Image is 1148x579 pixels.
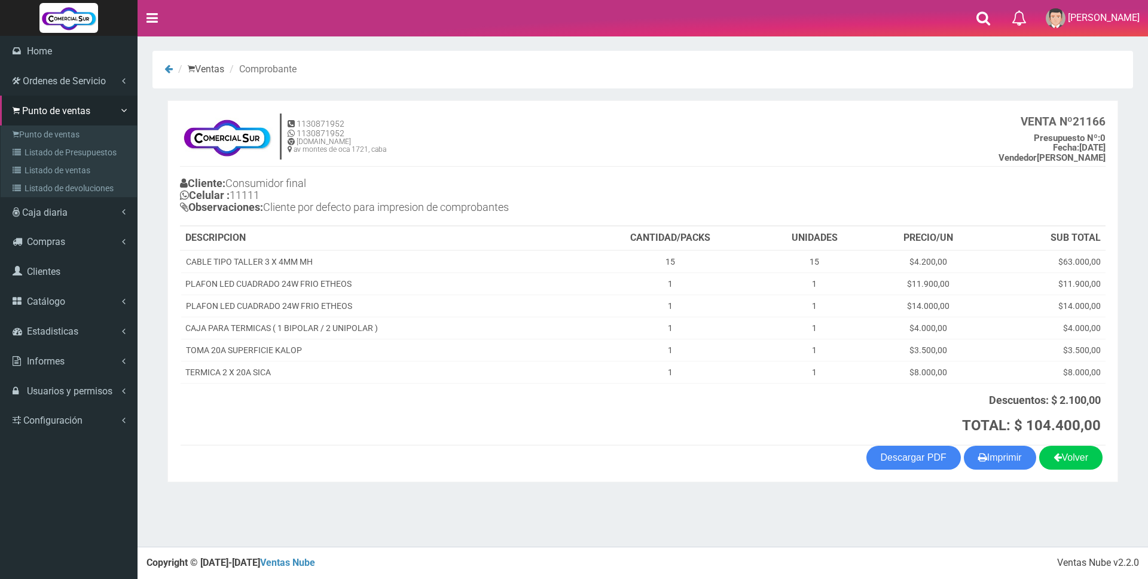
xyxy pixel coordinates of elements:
[869,272,987,295] td: $11.900,00
[869,317,987,339] td: $4.000,00
[581,339,759,361] td: 1
[1021,115,1106,128] b: 21166
[1039,446,1103,470] a: Volver
[581,317,759,339] td: 1
[260,557,315,568] a: Ventas Nube
[146,557,315,568] strong: Copyright © [DATE]-[DATE]
[288,138,386,154] h6: [DOMAIN_NAME] av montes de oca 1721, caba
[4,143,137,161] a: Listado de Presupuestos
[987,317,1106,339] td: $4.000,00
[175,63,224,76] li: Ventas
[27,296,65,307] span: Catálogo
[23,415,83,426] span: Configuración
[288,120,386,138] h5: 1130871952 1130871952
[869,226,987,250] th: PRECIO/UN
[4,179,137,197] a: Listado de devoluciones
[180,174,643,219] h4: Consumidor final 11111 Cliente por defecto para impresion de comprobantes
[1053,142,1079,153] strong: Fecha:
[181,272,581,295] td: PLAFON LED CUADRADO 24W FRIO ETHEOS
[869,361,987,383] td: $8.000,00
[759,295,869,317] td: 1
[759,272,869,295] td: 1
[759,226,869,250] th: UNIDADES
[181,317,581,339] td: CAJA PARA TERMICAS ( 1 BIPOLAR / 2 UNIPOLAR )
[581,361,759,383] td: 1
[27,45,52,57] span: Home
[987,361,1106,383] td: $8.000,00
[1046,8,1065,28] img: User Image
[180,189,230,201] b: Celular :
[1034,133,1106,143] b: 0
[989,394,1101,406] strong: Descuentos: $ 2.100,00
[866,446,961,470] a: Descargar PDF
[869,295,987,317] td: $14.000,00
[180,201,263,213] b: Observaciones:
[869,250,987,273] td: $4.200,00
[180,113,274,161] img: f695dc5f3a855ddc19300c990e0c55a2.jpg
[27,385,112,397] span: Usuarios y permisos
[759,317,869,339] td: 1
[999,152,1037,163] strong: Vendedor
[22,105,90,117] span: Punto de ventas
[227,63,297,76] li: Comprobante
[27,326,78,337] span: Estadisticas
[181,339,581,361] td: TOMA 20A SUPERFICIE KALOP
[759,339,869,361] td: 1
[181,226,581,250] th: DESCRIPCION
[181,361,581,383] td: TERMICA 2 X 20A SICA
[581,272,759,295] td: 1
[181,295,581,317] td: PLAFON LED CUADRADO 24W FRIO ETHEOS
[581,250,759,273] td: 15
[4,125,137,143] a: Punto de ventas
[1053,142,1106,153] b: [DATE]
[22,207,68,218] span: Caja diaria
[27,266,60,277] span: Clientes
[181,250,581,273] td: CABLE TIPO TALLER 3 X 4MM MH
[964,446,1036,470] button: Imprimir
[1068,12,1140,23] span: [PERSON_NAME]
[962,417,1101,434] strong: TOTAL: $ 104.400,00
[27,356,65,367] span: Informes
[4,161,137,179] a: Listado de ventas
[581,226,759,250] th: CANTIDAD/PACKS
[39,3,98,33] img: Logo grande
[759,250,869,273] td: 15
[987,272,1106,295] td: $11.900,00
[1021,115,1073,128] strong: VENTA Nº
[987,250,1106,273] td: $63.000,00
[759,361,869,383] td: 1
[1057,556,1139,570] div: Ventas Nube v2.2.0
[581,295,759,317] td: 1
[987,339,1106,361] td: $3.500,00
[869,339,987,361] td: $3.500,00
[1034,133,1100,143] strong: Presupuesto Nº:
[23,75,106,87] span: Ordenes de Servicio
[987,295,1106,317] td: $14.000,00
[180,177,225,189] b: Cliente:
[987,226,1106,250] th: SUB TOTAL
[27,236,65,247] span: Compras
[999,152,1106,163] b: [PERSON_NAME]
